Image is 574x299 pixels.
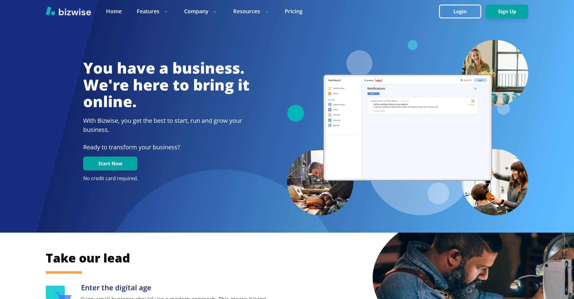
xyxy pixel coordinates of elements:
[439,9,486,14] a: Login
[83,116,249,134] h2: With Bizwise, you get the best to start, run and grow your business.
[46,250,498,266] h2: Take our lead
[46,6,91,15] img: Bizwise Logo
[233,8,270,15] p: Resources
[486,9,528,14] a: Sign Up
[106,8,122,15] a: Home
[486,5,528,18] button: Sign Up
[83,157,137,170] button: Start Now
[285,8,303,15] a: Pricing
[83,60,249,110] h1: You have a business. We're here to bring it online.
[439,5,481,18] button: Login
[184,8,218,15] p: Company
[83,161,137,167] a: Start Now
[137,8,169,15] p: Features
[83,143,249,152] p: Ready to transform your business?
[83,175,249,182] p: No credit card required.
[81,283,272,293] h3: Enter the digital age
